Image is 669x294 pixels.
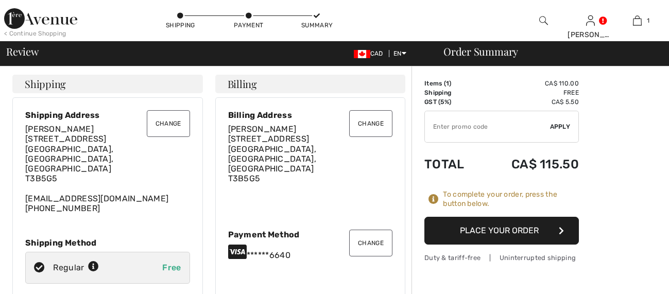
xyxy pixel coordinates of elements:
span: Billing [228,79,257,89]
img: search the website [539,14,548,27]
div: Regular [53,262,99,274]
img: Canadian Dollar [354,50,370,58]
td: Items ( ) [424,79,482,88]
span: 1 [647,16,649,25]
span: Apply [550,122,571,131]
td: CA$ 110.00 [482,79,579,88]
a: Sign In [586,15,595,25]
span: [STREET_ADDRESS] [GEOGRAPHIC_DATA], [GEOGRAPHIC_DATA], [GEOGRAPHIC_DATA] T3B5G5 [25,134,113,183]
button: Change [349,110,392,137]
span: Free [162,263,181,272]
td: CA$ 115.50 [482,147,579,182]
div: Payment [233,21,264,30]
img: 1ère Avenue [4,8,77,29]
iframe: Opens a widget where you can chat to one of our agents [604,263,659,289]
button: Change [349,230,392,256]
div: [PERSON_NAME] [568,29,613,40]
span: [PERSON_NAME] [25,124,94,134]
button: Place Your Order [424,217,579,245]
span: Review [6,46,39,57]
td: Free [482,88,579,97]
span: Shipping [25,79,66,89]
div: < Continue Shopping [4,29,66,38]
span: [STREET_ADDRESS] [GEOGRAPHIC_DATA], [GEOGRAPHIC_DATA], [GEOGRAPHIC_DATA] T3B5G5 [228,134,316,183]
td: Total [424,147,482,182]
div: Shipping Method [25,238,190,248]
td: GST (5%) [424,97,482,107]
div: Payment Method [228,230,393,239]
button: Change [147,110,190,137]
div: Order Summary [431,46,663,57]
a: 1 [614,14,660,27]
div: Summary [301,21,332,30]
div: Billing Address [228,110,393,120]
div: Duty & tariff-free | Uninterrupted shipping [424,253,579,263]
span: 1 [446,80,449,87]
div: Shipping [165,21,196,30]
img: My Info [586,14,595,27]
span: [PERSON_NAME] [228,124,297,134]
td: Shipping [424,88,482,97]
div: Shipping Address [25,110,190,120]
div: To complete your order, press the button below. [443,190,579,209]
input: Promo code [425,111,550,142]
span: CAD [354,50,387,57]
img: My Bag [633,14,642,27]
td: CA$ 5.50 [482,97,579,107]
div: [EMAIL_ADDRESS][DOMAIN_NAME] [PHONE_NUMBER] [25,124,190,213]
span: EN [393,50,406,57]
